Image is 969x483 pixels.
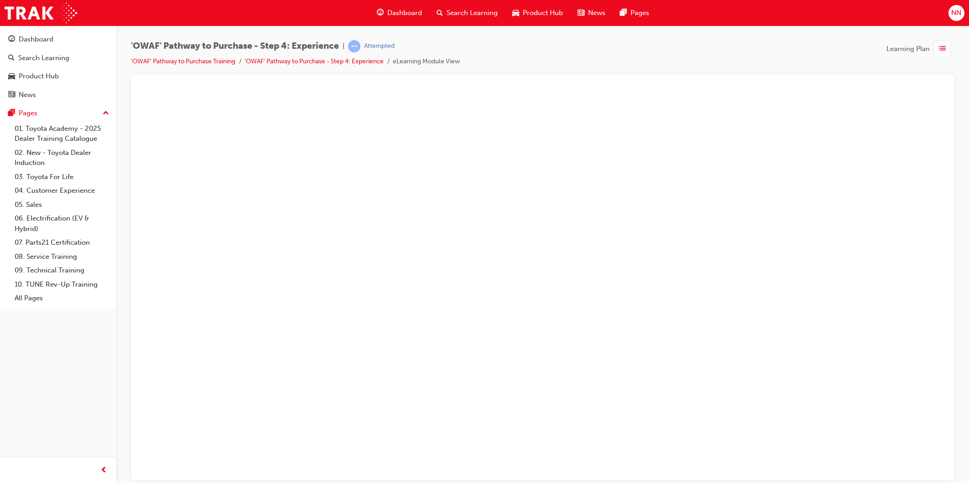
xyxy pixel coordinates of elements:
[4,68,113,85] a: Product Hub
[570,4,613,22] a: news-iconNews
[8,109,15,118] span: pages-icon
[4,87,113,103] a: News
[100,465,107,476] span: prev-icon
[8,36,15,44] span: guage-icon
[4,105,113,122] button: Pages
[19,90,36,100] div: News
[343,41,344,51] span: |
[939,43,946,55] span: list-icon
[11,211,113,236] a: 06. Electrification (EV & Hybrid)
[11,122,113,146] a: 01. Toyota Academy - 2025 Dealer Training Catalogue
[370,4,429,22] a: guage-iconDashboard
[11,277,113,292] a: 10. TUNE Rev-Up Training
[429,4,505,22] a: search-iconSearch Learning
[447,8,498,18] span: Search Learning
[613,4,656,22] a: pages-iconPages
[588,8,605,18] span: News
[4,31,113,48] a: Dashboard
[437,7,443,19] span: search-icon
[11,170,113,184] a: 03. Toyota For Life
[4,29,113,105] button: DashboardSearch LearningProduct HubNews
[512,7,519,19] span: car-icon
[8,91,15,99] span: news-icon
[19,34,53,45] div: Dashboard
[131,41,339,51] span: 'OWAF' Pathway to Purchase - Step 4: Experience
[18,53,69,63] div: Search Learning
[948,5,964,21] button: NN
[886,40,954,57] button: Learning Plan
[364,42,395,51] div: Attempted
[131,57,235,65] a: 'OWAF' Pathway to Purchase Training
[4,50,113,67] a: Search Learning
[578,7,584,19] span: news-icon
[951,8,961,18] span: NN
[5,3,77,23] img: Trak
[630,8,649,18] span: Pages
[103,108,109,119] span: up-icon
[11,236,113,250] a: 07. Parts21 Certification
[11,198,113,212] a: 05. Sales
[245,57,384,65] a: 'OWAF' Pathway to Purchase - Step 4: Experience
[377,7,384,19] span: guage-icon
[11,250,113,264] a: 08. Service Training
[393,57,460,67] li: eLearning Module View
[11,291,113,305] a: All Pages
[11,263,113,277] a: 09. Technical Training
[11,146,113,170] a: 02. New - Toyota Dealer Induction
[19,71,59,82] div: Product Hub
[19,108,37,118] div: Pages
[11,184,113,198] a: 04. Customer Experience
[505,4,570,22] a: car-iconProduct Hub
[8,54,15,62] span: search-icon
[387,8,422,18] span: Dashboard
[523,8,563,18] span: Product Hub
[348,40,360,52] span: learningRecordVerb_ATTEMPT-icon
[886,44,930,54] span: Learning Plan
[8,72,15,81] span: car-icon
[620,7,627,19] span: pages-icon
